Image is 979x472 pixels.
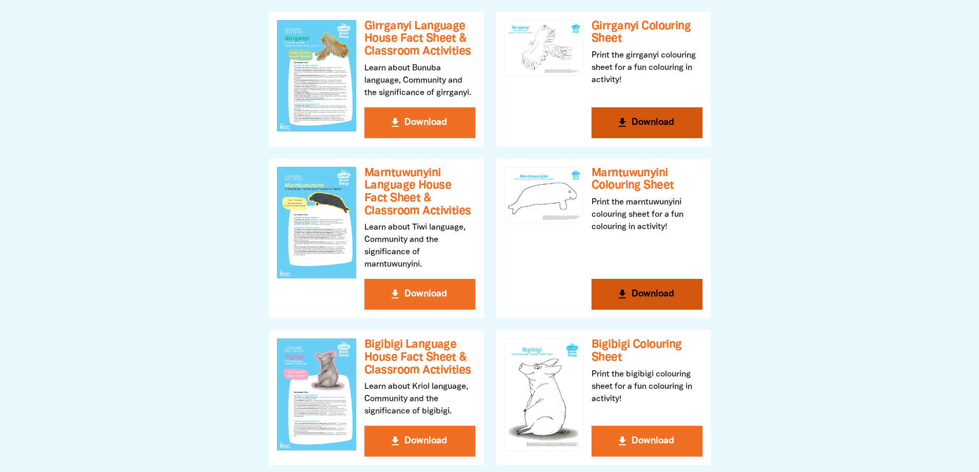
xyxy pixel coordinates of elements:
h3: Girrganyi Colouring Sheet [592,20,703,45]
button: get_app Download [364,279,475,310]
img: Girrganyi Colouring Sheet [504,20,583,76]
img: Marntuwunyini Language House Fact Sheet & Classroom Activities [277,167,356,278]
h3: Marntuwunyini Language House Fact Sheet & Classroom Activities [364,167,475,218]
i: get_app [389,288,401,300]
i: get_app [389,117,401,129]
i: get_app [616,117,629,129]
img: Bigibigi Colouring Sheet [504,338,583,450]
h3: Bigibigi Language House Fact Sheet & Classroom Activities [364,338,475,376]
img: Bigibigi Language House Fact Sheet & Classroom Activities [277,338,356,450]
button: get_app Download [364,426,475,457]
button: get_app Download [364,107,475,138]
button: get_app Download [592,279,703,310]
img: Girrganyi Language House Fact Sheet & Classroom Activities [277,20,356,131]
img: Marntuwunyini Colouring Sheet [504,167,583,223]
h3: Marntuwunyini Colouring Sheet [592,167,703,192]
i: get_app [389,435,401,447]
h3: Girrganyi Language House Fact Sheet & Classroom Activities [364,20,475,58]
h3: Bigibigi Colouring Sheet [592,338,703,364]
i: get_app [616,288,629,300]
button: get_app Download [592,426,703,457]
i: get_app [616,435,629,447]
button: get_app Download [592,107,703,138]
